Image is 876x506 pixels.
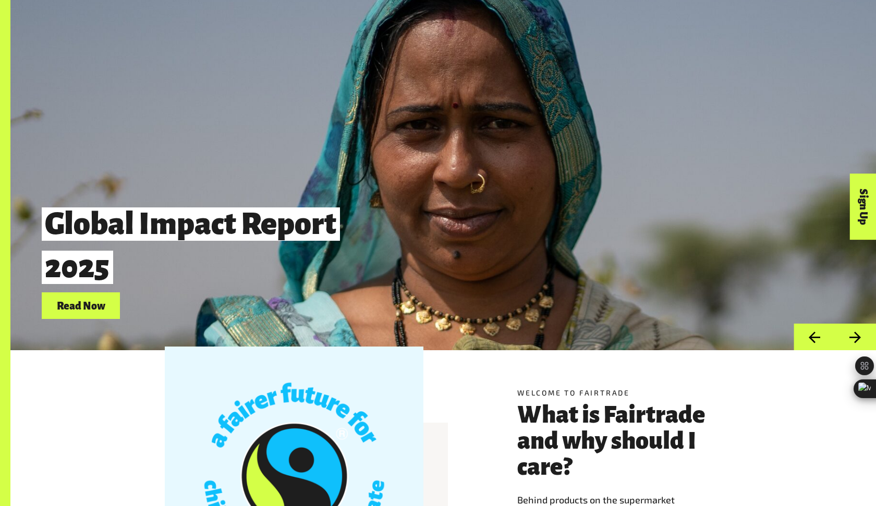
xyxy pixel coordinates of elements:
[835,324,876,350] button: Next
[42,292,120,319] a: Read Now
[517,387,722,398] h5: Welcome to Fairtrade
[794,324,835,350] button: Previous
[517,402,722,480] h3: What is Fairtrade and why should I care?
[42,207,340,284] span: Global Impact Report 2025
